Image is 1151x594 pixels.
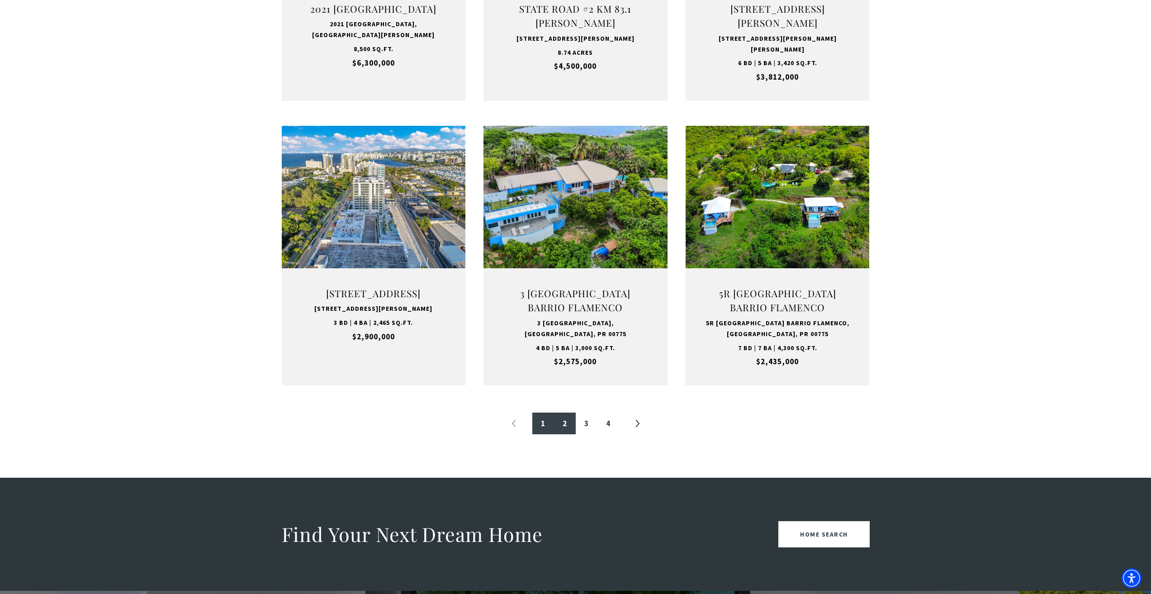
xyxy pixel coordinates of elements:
[778,521,870,547] a: Home Search
[1122,568,1142,588] div: Accessibility Menu
[576,413,597,434] a: 3
[597,413,619,434] a: 4
[282,522,543,547] h2: Find Your Next Dream Home
[626,413,648,434] li: Next page
[554,413,576,434] a: 2
[626,413,648,434] a: »
[532,413,554,434] a: 1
